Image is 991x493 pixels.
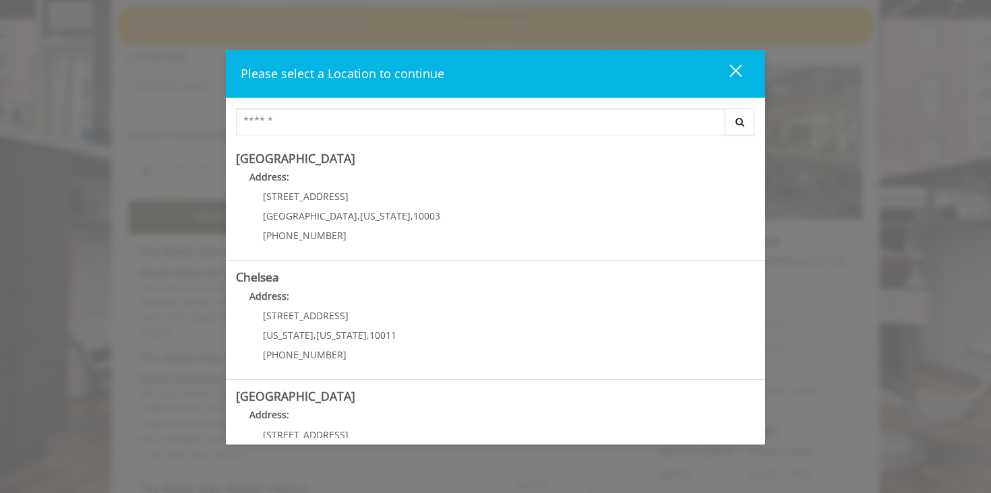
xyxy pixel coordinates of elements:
[316,329,367,341] span: [US_STATE]
[263,428,349,441] span: [STREET_ADDRESS]
[732,117,748,127] i: Search button
[236,269,279,285] b: Chelsea
[249,408,289,421] b: Address:
[236,388,355,404] b: [GEOGRAPHIC_DATA]
[263,329,313,341] span: [US_STATE]
[236,108,755,142] div: Center Select
[367,329,369,341] span: ,
[263,348,347,361] span: [PHONE_NUMBER]
[241,65,444,81] span: Please select a Location to continue
[249,290,289,302] b: Address:
[236,150,355,166] b: [GEOGRAPHIC_DATA]
[704,60,750,88] button: close dialog
[263,190,349,203] span: [STREET_ADDRESS]
[263,229,347,242] span: [PHONE_NUMBER]
[411,209,413,222] span: ,
[263,309,349,322] span: [STREET_ADDRESS]
[413,209,440,222] span: 10003
[360,209,411,222] span: [US_STATE]
[313,329,316,341] span: ,
[369,329,396,341] span: 10011
[357,209,360,222] span: ,
[263,209,357,222] span: [GEOGRAPHIC_DATA]
[714,63,741,84] div: close dialog
[236,108,725,135] input: Search Center
[249,170,289,183] b: Address:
